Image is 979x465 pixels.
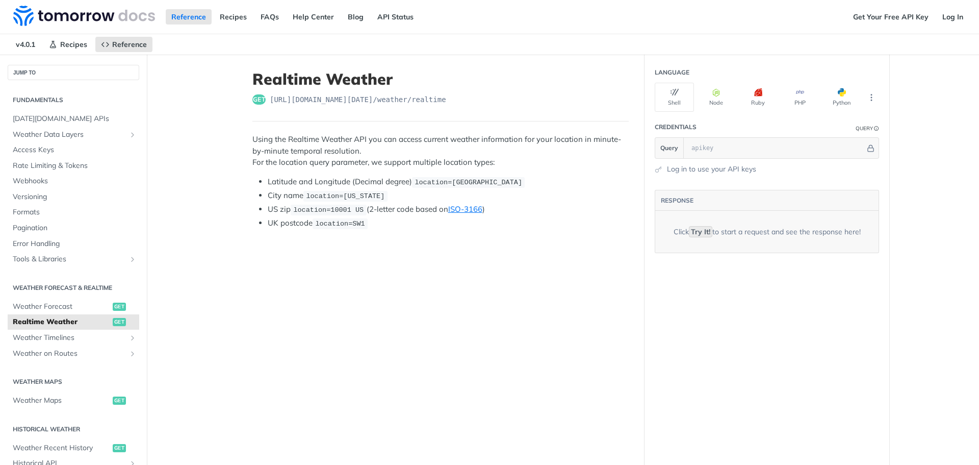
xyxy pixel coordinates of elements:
[686,138,865,158] input: apikey
[268,204,629,215] li: US zip (2-letter code based on )
[13,302,110,312] span: Weather Forecast
[214,9,252,25] a: Recipes
[128,255,137,263] button: Show subpages for Tools & Libraries
[13,239,137,249] span: Error Handling
[113,303,126,311] span: get
[13,349,126,359] span: Weather on Routes
[8,236,139,252] a: Error Handling
[8,127,139,142] a: Weather Data LayersShow subpages for Weather Data Layers
[874,126,879,131] i: Information
[8,221,139,236] a: Pagination
[8,95,139,105] h2: Fundamentals
[113,318,126,326] span: get
[655,123,697,132] div: Credentials
[13,317,110,327] span: Realtime Weather
[8,111,139,127] a: [DATE][DOMAIN_NAME] APIs
[13,396,110,406] span: Weather Maps
[268,190,629,202] li: City name
[13,192,137,202] span: Versioning
[128,131,137,139] button: Show subpages for Weather Data Layers
[268,217,629,229] li: UK postcode
[655,138,684,158] button: Query
[13,176,137,186] span: Webhooks
[255,9,285,25] a: FAQs
[13,161,137,171] span: Rate Limiting & Tokens
[822,83,861,112] button: Python
[60,40,87,49] span: Recipes
[8,440,139,456] a: Weather Recent Historyget
[8,330,139,346] a: Weather TimelinesShow subpages for Weather Timelines
[8,158,139,174] a: Rate Limiting & Tokens
[13,130,126,140] span: Weather Data Layers
[8,174,139,189] a: Webhooks
[780,83,819,112] button: PHP
[268,176,629,188] li: Latitude and Longitude (Decimal degree)
[660,143,678,153] span: Query
[8,314,139,330] a: Realtime Weatherget
[342,9,369,25] a: Blog
[113,444,126,452] span: get
[13,145,137,155] span: Access Keys
[8,142,139,158] a: Access Keys
[8,205,139,220] a: Formats
[856,125,879,132] div: QueryInformation
[128,350,137,358] button: Show subpages for Weather on Routes
[8,377,139,386] h2: Weather Maps
[448,204,482,214] a: ISO-3166
[372,9,419,25] a: API Status
[655,68,689,77] div: Language
[412,177,525,187] code: location=[GEOGRAPHIC_DATA]
[10,37,41,52] span: v4.0.1
[8,425,139,434] h2: Historical Weather
[697,83,736,112] button: Node
[847,9,934,25] a: Get Your Free API Key
[313,218,368,229] code: location=SW1
[252,134,629,168] p: Using the Realtime Weather API you can access current weather information for your location in mi...
[252,70,629,88] h1: Realtime Weather
[738,83,778,112] button: Ruby
[655,83,694,112] button: Shell
[128,334,137,342] button: Show subpages for Weather Timelines
[13,6,155,26] img: Tomorrow.io Weather API Docs
[166,9,212,25] a: Reference
[8,65,139,80] button: JUMP TO
[13,333,126,343] span: Weather Timelines
[8,346,139,361] a: Weather on RoutesShow subpages for Weather on Routes
[937,9,969,25] a: Log In
[667,164,756,175] a: Log in to use your API keys
[112,40,147,49] span: Reference
[674,227,861,237] div: Click to start a request and see the response here!
[13,207,137,217] span: Formats
[291,205,367,215] code: location=10001 US
[287,9,340,25] a: Help Center
[95,37,152,52] a: Reference
[13,254,126,264] span: Tools & Libraries
[8,189,139,205] a: Versioning
[303,191,388,201] code: location=[US_STATE]
[8,283,139,292] h2: Weather Forecast & realtime
[13,223,137,233] span: Pagination
[689,226,712,237] code: Try It!
[8,252,139,267] a: Tools & LibrariesShow subpages for Tools & Libraries
[8,299,139,314] a: Weather Forecastget
[856,125,873,132] div: Query
[252,94,266,105] span: get
[13,114,137,124] span: [DATE][DOMAIN_NAME] APIs
[113,397,126,405] span: get
[867,93,876,102] svg: More ellipsis
[660,195,694,206] button: RESPONSE
[864,90,879,105] button: More Languages
[865,143,876,153] button: Hide
[8,393,139,408] a: Weather Mapsget
[13,443,110,453] span: Weather Recent History
[43,37,93,52] a: Recipes
[270,94,446,105] span: https://api.tomorrow.io/v4/weather/realtime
